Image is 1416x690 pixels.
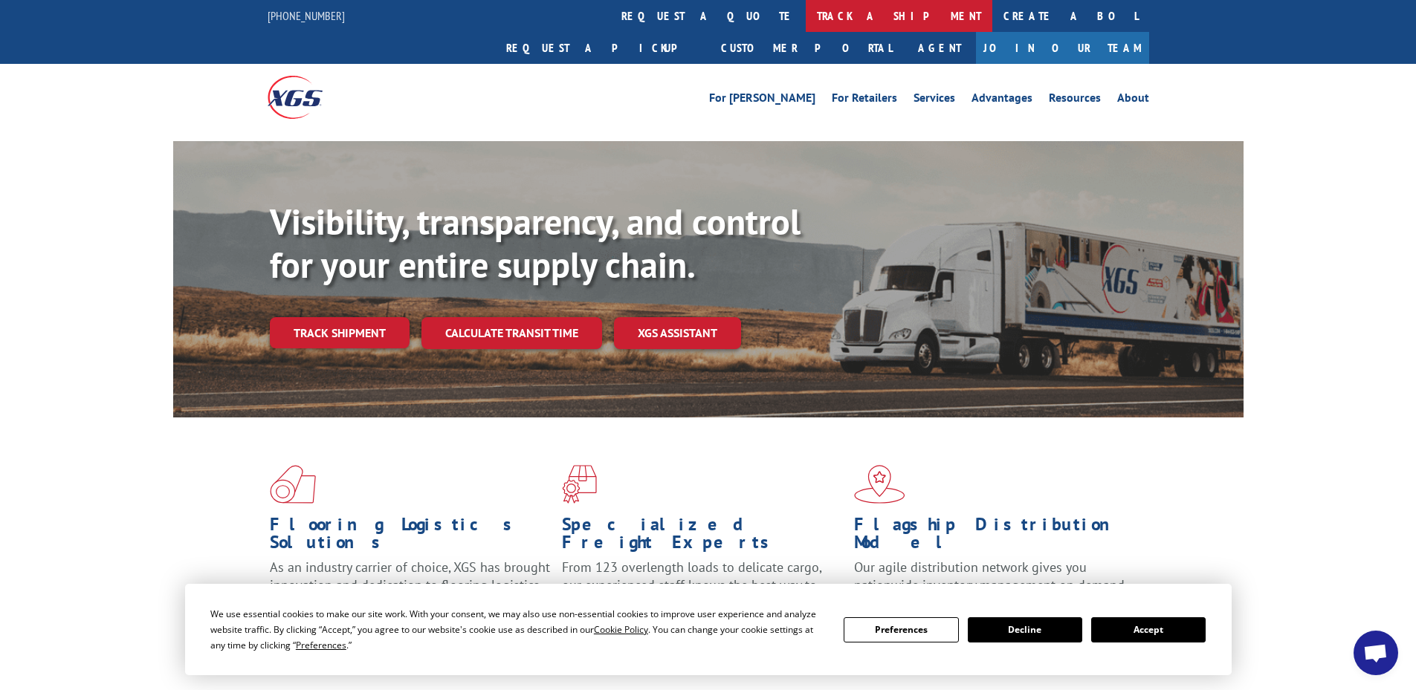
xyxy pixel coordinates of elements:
[562,559,843,625] p: From 123 overlength loads to delicate cargo, our experienced staff knows the best way to move you...
[270,198,801,287] b: Visibility, transparency, and control for your entire supply chain.
[1117,92,1149,108] a: About
[270,317,410,348] a: Track shipment
[968,617,1082,642] button: Decline
[710,32,903,64] a: Customer Portal
[296,639,346,651] span: Preferences
[1091,617,1206,642] button: Accept
[972,92,1032,108] a: Advantages
[709,92,815,108] a: For [PERSON_NAME]
[1354,631,1398,675] a: Open chat
[421,317,602,349] a: Calculate transit time
[270,559,550,611] span: As an industry carrier of choice, XGS has brought innovation and dedication to flooring logistics...
[268,8,345,23] a: [PHONE_NUMBER]
[562,515,843,559] h1: Specialized Freight Experts
[270,465,316,504] img: xgs-icon-total-supply-chain-intelligence-red
[614,317,741,349] a: XGS ASSISTANT
[210,606,826,653] div: We use essential cookies to make our site work. With your consent, we may also use non-essential ...
[594,623,648,636] span: Cookie Policy
[914,92,955,108] a: Services
[854,515,1135,559] h1: Flagship Distribution Model
[854,465,905,504] img: xgs-icon-flagship-distribution-model-red
[495,32,710,64] a: Request a pickup
[1049,92,1101,108] a: Resources
[185,584,1232,675] div: Cookie Consent Prompt
[976,32,1149,64] a: Join Our Team
[903,32,976,64] a: Agent
[854,559,1128,593] span: Our agile distribution network gives you nationwide inventory management on demand.
[832,92,897,108] a: For Retailers
[844,617,958,642] button: Preferences
[562,465,597,504] img: xgs-icon-focused-on-flooring-red
[270,515,551,559] h1: Flooring Logistics Solutions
